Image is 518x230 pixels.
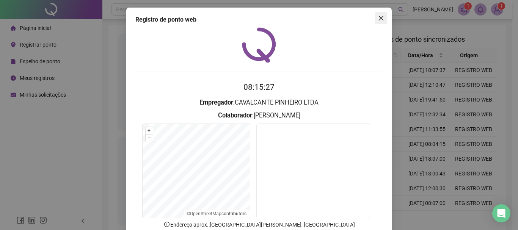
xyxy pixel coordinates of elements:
[243,83,275,92] time: 08:15:27
[218,112,252,119] strong: Colaborador
[146,135,153,142] button: –
[163,221,170,228] span: info-circle
[135,15,383,24] div: Registro de ponto web
[375,12,387,24] button: Close
[146,127,153,134] button: +
[378,15,384,21] span: close
[190,211,221,216] a: OpenStreetMap
[135,221,383,229] p: Endereço aprox. : [GEOGRAPHIC_DATA][PERSON_NAME], [GEOGRAPHIC_DATA]
[135,98,383,108] h3: : CAVALCANTE PINHEIRO LTDA
[242,27,276,63] img: QRPoint
[135,111,383,120] h3: : [PERSON_NAME]
[492,204,510,222] div: Open Intercom Messenger
[199,99,233,106] strong: Empregador
[187,211,248,216] li: © contributors.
